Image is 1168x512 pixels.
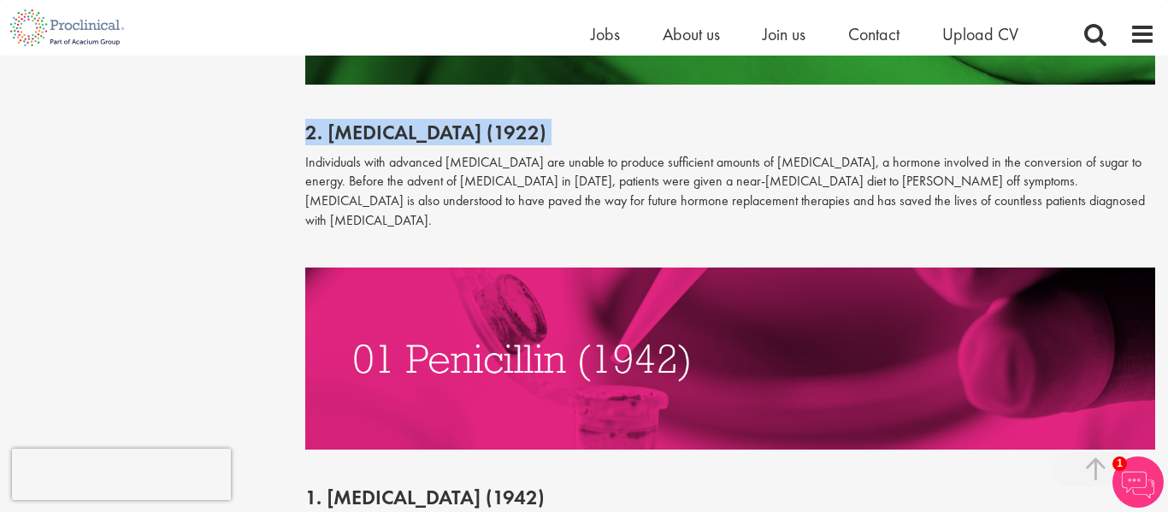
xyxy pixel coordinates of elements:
[591,23,620,45] a: Jobs
[1112,456,1164,508] img: Chatbot
[12,449,231,500] iframe: reCAPTCHA
[942,23,1018,45] a: Upload CV
[305,153,1156,231] p: Individuals with advanced [MEDICAL_DATA] are unable to produce sufficient amounts of [MEDICAL_DAT...
[305,486,1156,509] h2: 1. [MEDICAL_DATA] (1942)
[848,23,900,45] a: Contact
[305,268,1156,450] img: PENICILLIN (1942)
[663,23,720,45] a: About us
[305,121,1156,144] h2: 2. [MEDICAL_DATA] (1922)
[763,23,805,45] a: Join us
[1112,456,1127,471] span: 1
